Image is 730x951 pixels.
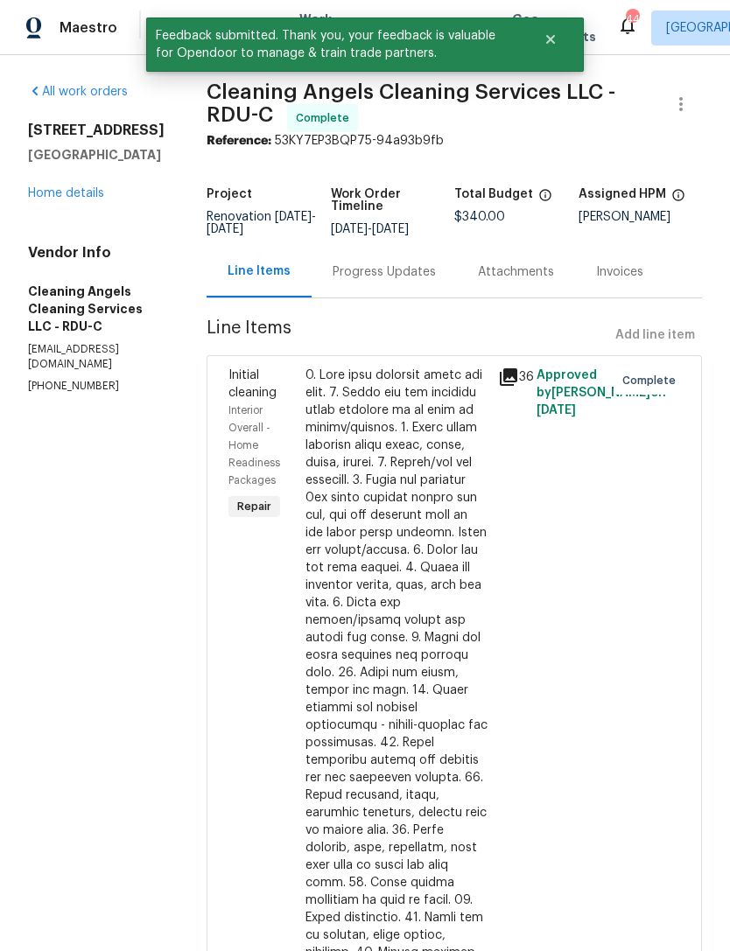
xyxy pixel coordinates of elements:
[478,263,554,281] div: Attachments
[28,122,165,139] h2: [STREET_ADDRESS]
[207,211,316,235] span: -
[671,188,685,211] span: The hpm assigned to this work order.
[498,367,526,388] div: 36
[28,283,165,335] h5: Cleaning Angels Cleaning Services LLC - RDU-C
[28,187,104,199] a: Home details
[28,86,128,98] a: All work orders
[228,262,291,280] div: Line Items
[537,369,666,416] span: Approved by [PERSON_NAME] on
[60,19,117,37] span: Maestro
[230,498,278,515] span: Repair
[28,244,165,262] h4: Vendor Info
[207,319,608,352] span: Line Items
[333,263,436,281] div: Progress Updates
[579,211,703,223] div: [PERSON_NAME]
[331,188,455,213] h5: Work Order Timeline
[372,223,409,235] span: [DATE]
[579,188,666,200] h5: Assigned HPM
[296,109,356,127] span: Complete
[207,135,271,147] b: Reference:
[596,263,643,281] div: Invoices
[146,17,522,72] span: Feedback submitted. Thank you, your feedback is valuable for Opendoor to manage & train trade par...
[331,223,409,235] span: -
[228,369,277,399] span: Initial cleaning
[207,211,316,235] span: Renovation
[299,10,344,45] span: Work Orders
[538,188,552,211] span: The total cost of line items that have been proposed by Opendoor. This sum includes line items th...
[626,10,638,28] div: 44
[28,146,165,164] h5: [GEOGRAPHIC_DATA]
[331,223,368,235] span: [DATE]
[622,372,683,389] span: Complete
[207,132,702,150] div: 53KY7EP3BQP75-94a93b9fb
[207,223,243,235] span: [DATE]
[228,405,280,486] span: Interior Overall - Home Readiness Packages
[275,211,312,223] span: [DATE]
[537,404,576,416] span: [DATE]
[522,22,579,57] button: Close
[28,342,165,372] p: [EMAIL_ADDRESS][DOMAIN_NAME]
[28,379,165,394] p: [PHONE_NUMBER]
[207,81,615,125] span: Cleaning Angels Cleaning Services LLC - RDU-C
[512,10,596,45] span: Geo Assignments
[454,211,505,223] span: $340.00
[454,188,533,200] h5: Total Budget
[207,188,252,200] h5: Project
